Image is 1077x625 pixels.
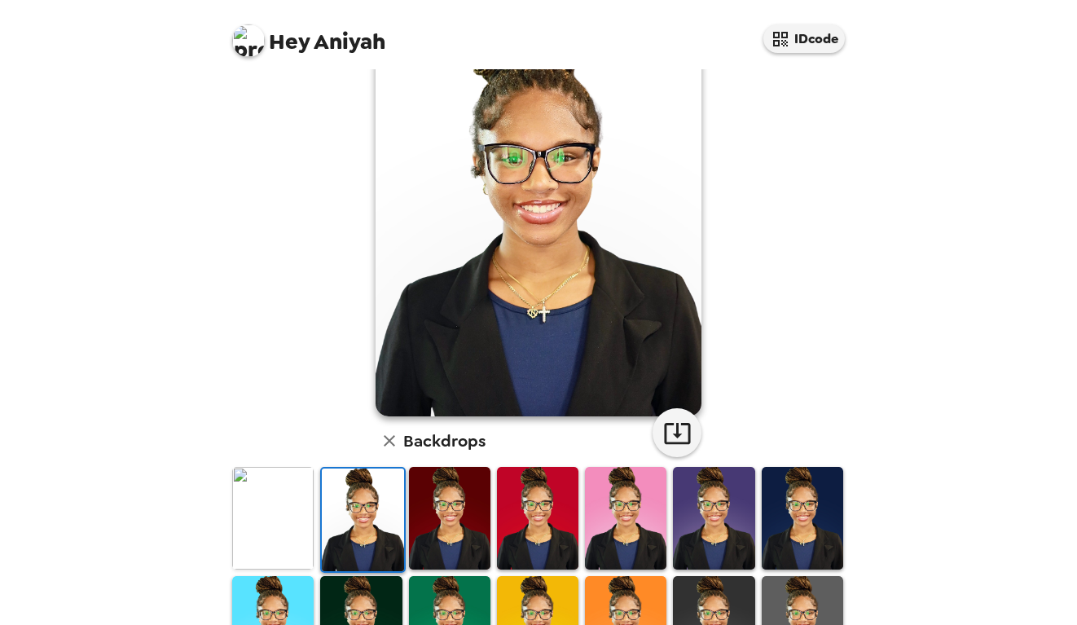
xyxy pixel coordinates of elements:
h6: Backdrops [403,428,486,454]
img: Original [232,467,314,569]
span: Aniyah [232,16,385,53]
img: user [376,9,701,416]
button: IDcode [763,24,845,53]
span: Hey [269,27,310,56]
img: profile pic [232,24,265,57]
